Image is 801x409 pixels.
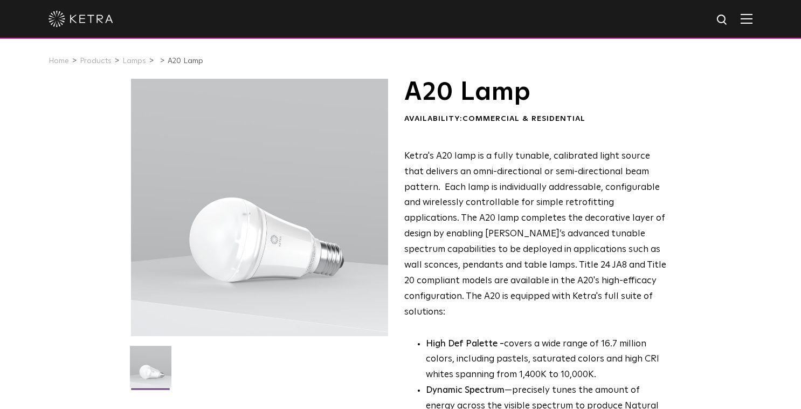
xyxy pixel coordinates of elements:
p: covers a wide range of 16.7 million colors, including pastels, saturated colors and high CRI whit... [426,337,667,384]
span: Commercial & Residential [462,115,585,122]
strong: Dynamic Spectrum [426,386,505,395]
strong: High Def Palette - [426,339,504,349]
img: A20-Lamp-2021-Web-Square [130,346,171,396]
h1: A20 Lamp [404,79,667,106]
img: search icon [716,13,729,27]
span: Ketra's A20 lamp is a fully tunable, calibrated light source that delivers an omni-directional or... [404,152,666,317]
a: Home [49,57,69,65]
a: Products [80,57,112,65]
div: Availability: [404,114,667,125]
img: Hamburger%20Nav.svg [741,13,752,24]
a: Lamps [122,57,146,65]
img: ketra-logo-2019-white [49,11,113,27]
a: A20 Lamp [168,57,203,65]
